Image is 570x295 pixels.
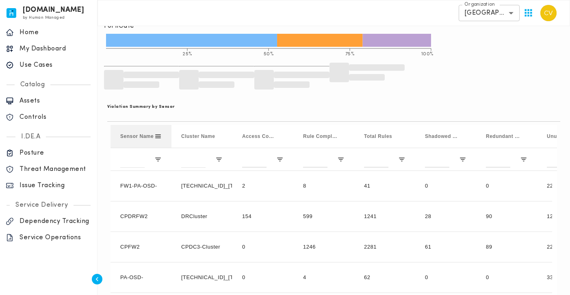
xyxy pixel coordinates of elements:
[154,156,162,163] button: Open Filter Menu
[303,177,345,195] p: 8
[181,268,223,287] p: [TECHNICAL_ID]_[TECHNICAL_ID]:vsys1_643372146
[181,133,215,139] span: Cluster Name
[20,28,91,37] p: Home
[364,177,405,195] p: 41
[425,133,459,139] span: Shadowed Rules
[242,238,284,256] p: 0
[20,97,91,105] p: Assets
[181,207,223,226] p: DRCluster
[425,238,466,256] p: 61
[7,8,16,18] img: invicta.io
[264,52,274,57] tspan: 50%
[20,149,91,157] p: Posture
[486,177,527,195] p: 0
[120,207,162,226] p: CPDRFW2
[364,133,392,139] span: Total Rules
[486,151,510,168] input: Redundant Rules Filter Input
[23,15,65,20] span: by Human Managed
[20,113,91,121] p: Controls
[242,268,284,287] p: 0
[425,207,466,226] p: 28
[23,7,85,13] h6: [DOMAIN_NAME]
[20,61,91,69] p: Use Cases
[303,151,327,168] input: Rule Compliance Violations Filter Input
[486,133,520,139] span: Redundant Rules
[425,177,466,195] p: 0
[486,238,527,256] p: 89
[540,5,557,21] img: Carter Velasquez
[425,268,466,287] p: 0
[10,201,74,209] p: Service Delivery
[20,234,91,242] p: Service Operations
[20,45,91,53] p: My Dashboard
[15,81,51,89] p: Catalog
[464,1,495,8] label: Organization
[107,103,560,111] h6: Violation Summary by Sensor
[486,207,527,226] p: 90
[364,268,405,287] p: 62
[215,156,223,163] button: Open Filter Menu
[303,133,337,139] span: Rule Compliance Violations
[182,52,192,57] tspan: 25%
[20,165,91,173] p: Threat Management
[104,22,134,30] span: FortiGate
[337,156,345,163] button: Open Filter Menu
[20,217,91,225] p: Dependency Tracking
[364,238,405,256] p: 2281
[276,156,284,163] button: Open Filter Menu
[398,156,405,163] button: Open Filter Menu
[303,238,345,256] p: 1246
[520,156,527,163] button: Open Filter Menu
[459,5,520,21] div: [GEOGRAPHIC_DATA]
[20,181,91,190] p: Issue Tracking
[120,238,162,256] p: CPFW2
[486,268,527,287] p: 0
[364,151,388,168] input: Total Rules Filter Input
[120,133,154,139] span: Sensor Name
[242,133,276,139] span: Access Compliance Violations
[425,151,449,168] input: Shadowed Rules Filter Input
[242,177,284,195] p: 2
[345,52,355,57] tspan: 75%
[537,2,560,24] button: User
[242,151,267,168] input: Access Compliance Violations Filter Input
[303,268,345,287] p: 4
[364,207,405,226] p: 1241
[120,177,162,214] p: FW1-PA-OSD-MK2:vsys1
[459,156,466,163] button: Open Filter Menu
[15,133,46,141] p: I.DE.A
[303,207,345,226] p: 599
[181,238,223,256] p: CPDC3-Cluster
[181,177,223,195] p: [TECHNICAL_ID]_[TECHNICAL_ID]:vsys1_655476352
[242,207,284,226] p: 154
[421,52,433,57] tspan: 100%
